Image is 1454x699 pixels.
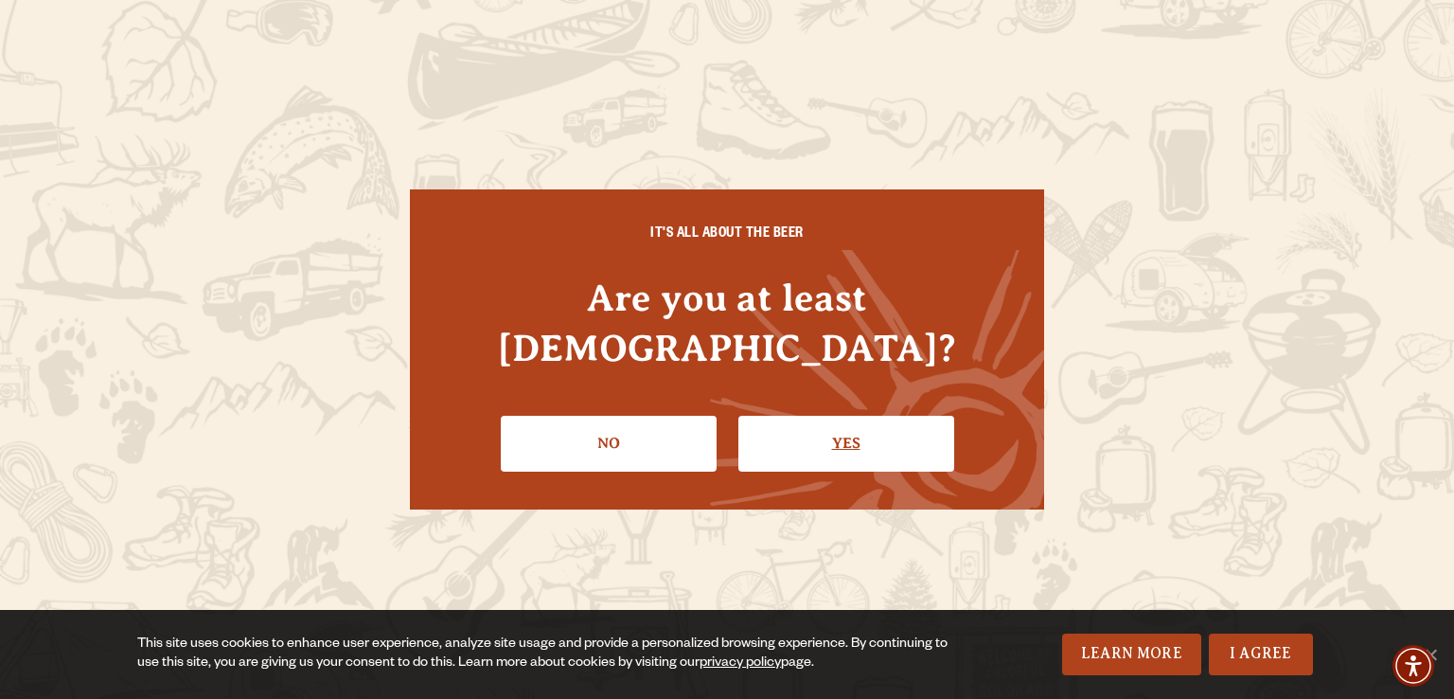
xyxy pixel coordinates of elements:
[137,636,953,673] div: This site uses cookies to enhance user experience, analyze site usage and provide a personalized ...
[700,656,781,672] a: privacy policy
[1209,634,1313,675] a: I Agree
[448,273,1006,373] h4: Are you at least [DEMOGRAPHIC_DATA]?
[738,416,954,471] a: Confirm I'm 21 or older
[1062,634,1201,675] a: Learn More
[501,416,717,471] a: No
[1392,645,1434,687] div: Accessibility Menu
[448,227,1006,244] h6: IT'S ALL ABOUT THE BEER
